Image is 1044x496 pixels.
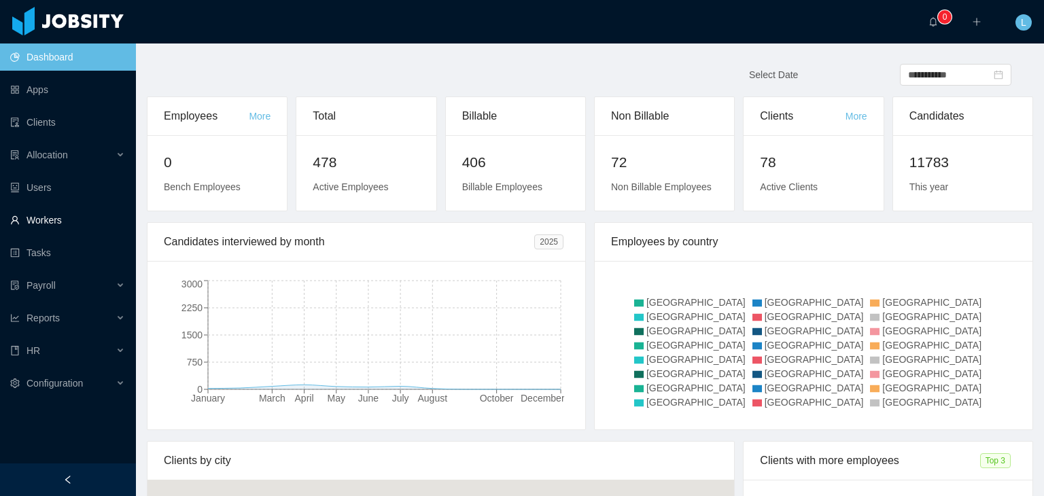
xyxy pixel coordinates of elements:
[646,311,746,322] span: [GEOGRAPHIC_DATA]
[882,311,981,322] span: [GEOGRAPHIC_DATA]
[882,397,981,408] span: [GEOGRAPHIC_DATA]
[10,43,125,71] a: icon: pie-chartDashboard
[765,354,864,365] span: [GEOGRAPHIC_DATA]
[328,393,345,404] tspan: May
[760,181,818,192] span: Active Clients
[846,111,867,122] a: More
[10,346,20,355] i: icon: book
[765,297,864,308] span: [GEOGRAPHIC_DATA]
[10,378,20,388] i: icon: setting
[10,76,125,103] a: icon: appstoreApps
[10,150,20,160] i: icon: solution
[10,207,125,234] a: icon: userWorkers
[313,152,419,173] h2: 478
[611,97,718,135] div: Non Billable
[181,330,203,340] tspan: 1500
[882,325,981,336] span: [GEOGRAPHIC_DATA]
[611,223,1016,261] div: Employees by country
[765,368,864,379] span: [GEOGRAPHIC_DATA]
[760,97,845,135] div: Clients
[164,97,249,135] div: Employees
[765,397,864,408] span: [GEOGRAPHIC_DATA]
[928,17,938,26] i: icon: bell
[10,281,20,290] i: icon: file-protect
[358,393,379,404] tspan: June
[765,311,864,322] span: [GEOGRAPHIC_DATA]
[646,340,746,351] span: [GEOGRAPHIC_DATA]
[27,345,40,356] span: HR
[313,181,388,192] span: Active Employees
[534,234,563,249] span: 2025
[10,239,125,266] a: icon: profileTasks
[164,181,241,192] span: Bench Employees
[938,10,952,24] sup: 0
[181,279,203,289] tspan: 3000
[646,383,746,393] span: [GEOGRAPHIC_DATA]
[611,152,718,173] h2: 72
[164,223,534,261] div: Candidates interviewed by month
[27,313,60,323] span: Reports
[480,393,514,404] tspan: October
[882,368,981,379] span: [GEOGRAPHIC_DATA]
[249,111,271,122] a: More
[909,152,1016,173] h2: 11783
[27,149,68,160] span: Allocation
[10,174,125,201] a: icon: robotUsers
[749,69,798,80] span: Select Date
[646,397,746,408] span: [GEOGRAPHIC_DATA]
[760,442,979,480] div: Clients with more employees
[27,378,83,389] span: Configuration
[646,297,746,308] span: [GEOGRAPHIC_DATA]
[313,97,419,135] div: Total
[765,383,864,393] span: [GEOGRAPHIC_DATA]
[980,453,1011,468] span: Top 3
[646,368,746,379] span: [GEOGRAPHIC_DATA]
[972,17,981,26] i: icon: plus
[181,302,203,313] tspan: 2250
[611,181,712,192] span: Non Billable Employees
[462,97,569,135] div: Billable
[765,340,864,351] span: [GEOGRAPHIC_DATA]
[259,393,285,404] tspan: March
[882,297,981,308] span: [GEOGRAPHIC_DATA]
[909,97,1016,135] div: Candidates
[882,340,981,351] span: [GEOGRAPHIC_DATA]
[760,152,867,173] h2: 78
[164,152,271,173] h2: 0
[646,325,746,336] span: [GEOGRAPHIC_DATA]
[27,280,56,291] span: Payroll
[462,181,542,192] span: Billable Employees
[1021,14,1026,31] span: L
[994,70,1003,79] i: icon: calendar
[882,383,981,393] span: [GEOGRAPHIC_DATA]
[10,313,20,323] i: icon: line-chart
[882,354,981,365] span: [GEOGRAPHIC_DATA]
[462,152,569,173] h2: 406
[197,384,203,395] tspan: 0
[417,393,447,404] tspan: August
[295,393,314,404] tspan: April
[392,393,409,404] tspan: July
[164,442,718,480] div: Clients by city
[191,393,225,404] tspan: January
[187,357,203,368] tspan: 750
[10,109,125,136] a: icon: auditClients
[646,354,746,365] span: [GEOGRAPHIC_DATA]
[765,325,864,336] span: [GEOGRAPHIC_DATA]
[521,393,565,404] tspan: December
[909,181,949,192] span: This year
